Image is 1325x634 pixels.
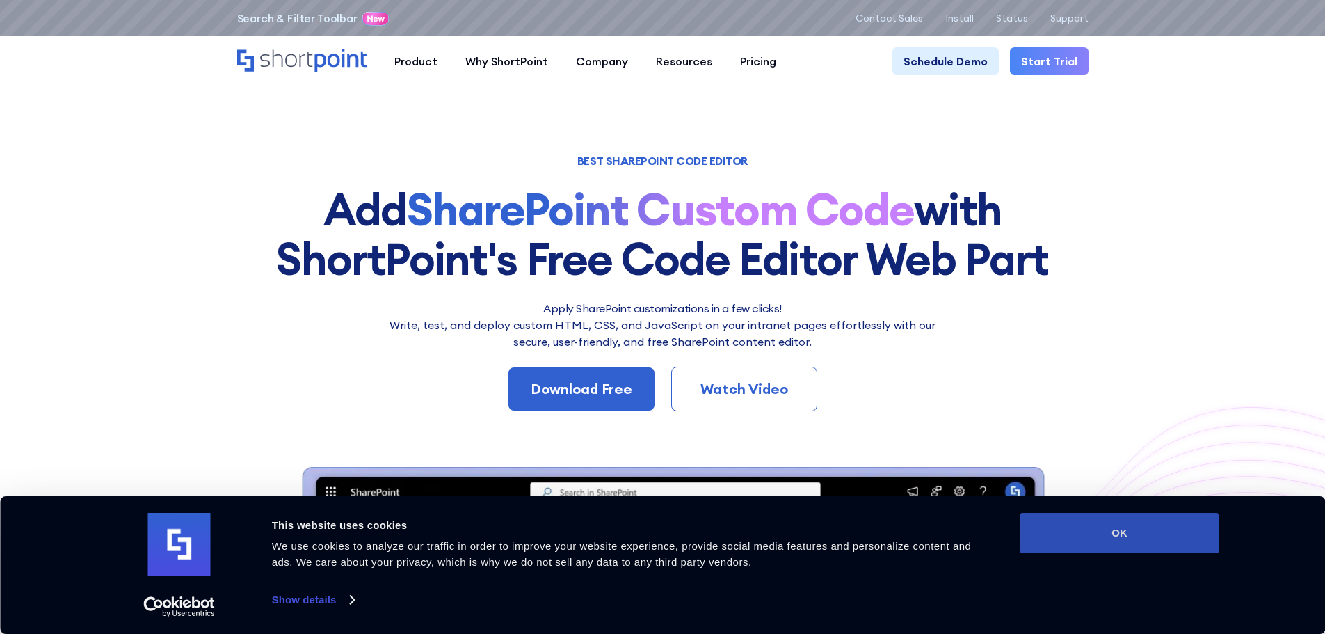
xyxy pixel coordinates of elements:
div: This website uses cookies [272,517,989,534]
a: Install [945,13,974,24]
a: Resources [642,47,726,75]
a: Start Trial [1010,47,1089,75]
a: Download Free [508,367,655,411]
h2: Apply SharePoint customizations in a few clicks! [381,300,945,317]
p: Write, test, and deploy custom HTML, CSS, and JavaScript on your intranet pages effortlessly wi﻿t... [381,317,945,350]
a: Product [380,47,451,75]
div: Resources [656,53,712,70]
div: Why ShortPoint [465,53,548,70]
a: Contact Sales [856,13,923,24]
a: Pricing [726,47,790,75]
a: Company [562,47,642,75]
a: Status [996,13,1028,24]
div: Watch Video [694,379,794,399]
div: Pricing [740,53,776,70]
a: Why ShortPoint [451,47,562,75]
span: We use cookies to analyze our traffic in order to improve your website experience, provide social... [272,540,972,568]
div: Company [576,53,628,70]
div: Download Free [531,379,632,399]
button: OK [1020,513,1219,553]
a: Support [1050,13,1089,24]
a: Show details [272,589,354,610]
a: Search & Filter Toolbar [237,10,358,26]
h1: Add with ShortPoint's Free Code Editor Web Part [237,185,1089,283]
strong: SharePoint Custom Code [407,181,915,237]
img: logo [148,513,211,576]
a: Schedule Demo [892,47,999,75]
a: Home [237,49,367,73]
a: Usercentrics Cookiebot - opens in a new window [118,596,240,617]
div: Product [394,53,437,70]
h1: BEST SHAREPOINT CODE EDITOR [237,156,1089,166]
a: Watch Video [671,367,817,411]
